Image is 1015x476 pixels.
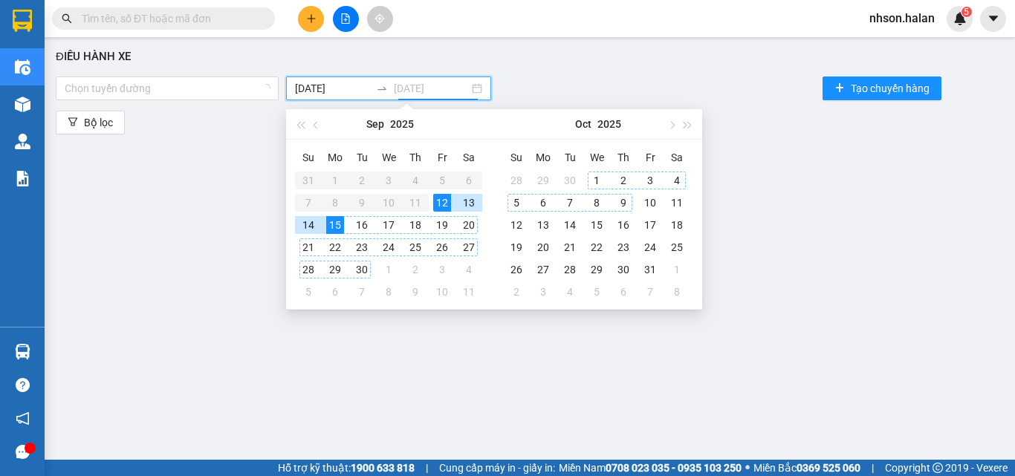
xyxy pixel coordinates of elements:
[534,172,552,189] div: 29
[406,261,424,278] div: 2
[614,194,632,212] div: 9
[561,216,579,234] div: 14
[664,169,690,192] td: 2025-10-04
[614,261,632,278] div: 30
[641,238,659,256] div: 24
[406,283,424,301] div: 9
[375,214,402,236] td: 2025-09-17
[406,216,424,234] div: 18
[455,214,482,236] td: 2025-09-20
[637,236,664,258] td: 2025-10-24
[429,214,455,236] td: 2025-09-19
[326,283,344,301] div: 6
[557,281,583,303] td: 2025-11-04
[340,13,351,24] span: file-add
[306,13,317,24] span: plus
[637,258,664,281] td: 2025-10-31
[530,236,557,258] td: 2025-10-20
[299,238,317,256] div: 21
[15,171,30,186] img: solution-icon
[262,84,270,93] span: loading
[953,12,967,25] img: icon-new-feature
[637,214,664,236] td: 2025-10-17
[433,216,451,234] div: 19
[62,13,72,24] span: search
[561,194,579,212] div: 7
[375,236,402,258] td: 2025-09-24
[322,281,348,303] td: 2025-10-06
[56,48,1004,66] div: Điều hành xe
[507,283,525,301] div: 2
[614,216,632,234] div: 16
[557,236,583,258] td: 2025-10-21
[557,192,583,214] td: 2025-10-07
[507,261,525,278] div: 26
[557,214,583,236] td: 2025-10-14
[834,82,845,94] span: plus
[380,238,398,256] div: 24
[980,6,1006,32] button: caret-down
[507,172,525,189] div: 28
[503,258,530,281] td: 2025-10-26
[503,236,530,258] td: 2025-10-19
[588,216,606,234] div: 15
[348,214,375,236] td: 2025-09-16
[962,7,972,17] sup: 5
[353,283,371,301] div: 7
[588,194,606,212] div: 8
[426,460,428,476] span: |
[322,146,348,169] th: Mo
[503,169,530,192] td: 2025-09-28
[348,146,375,169] th: Tu
[295,236,322,258] td: 2025-09-21
[610,192,637,214] td: 2025-10-09
[530,258,557,281] td: 2025-10-27
[668,283,686,301] div: 8
[433,261,451,278] div: 3
[348,236,375,258] td: 2025-09-23
[15,59,30,75] img: warehouse-icon
[376,82,388,94] span: swap-right
[299,216,317,234] div: 14
[583,169,610,192] td: 2025-10-01
[583,192,610,214] td: 2025-10-08
[299,283,317,301] div: 5
[561,261,579,278] div: 28
[455,146,482,169] th: Sa
[610,281,637,303] td: 2025-11-06
[534,216,552,234] div: 13
[610,146,637,169] th: Th
[429,146,455,169] th: Fr
[439,460,555,476] span: Cung cấp máy in - giấy in:
[530,146,557,169] th: Mo
[295,214,322,236] td: 2025-09-14
[641,194,659,212] div: 10
[503,192,530,214] td: 2025-10-05
[851,80,930,97] span: Tạo chuyến hàng
[987,12,1000,25] span: caret-down
[367,6,393,32] button: aim
[637,146,664,169] th: Fr
[588,283,606,301] div: 5
[402,214,429,236] td: 2025-09-18
[641,261,659,278] div: 31
[503,146,530,169] th: Su
[402,146,429,169] th: Th
[16,411,30,426] span: notification
[402,281,429,303] td: 2025-10-09
[557,169,583,192] td: 2025-09-30
[872,460,874,476] span: |
[664,258,690,281] td: 2025-11-01
[82,10,257,27] input: Tìm tên, số ĐT hoặc mã đơn
[583,236,610,258] td: 2025-10-22
[534,283,552,301] div: 3
[460,283,478,301] div: 11
[380,261,398,278] div: 1
[530,192,557,214] td: 2025-10-06
[429,258,455,281] td: 2025-10-03
[668,194,686,212] div: 11
[353,216,371,234] div: 16
[857,9,947,27] span: nhson.halan
[433,238,451,256] div: 26
[588,261,606,278] div: 29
